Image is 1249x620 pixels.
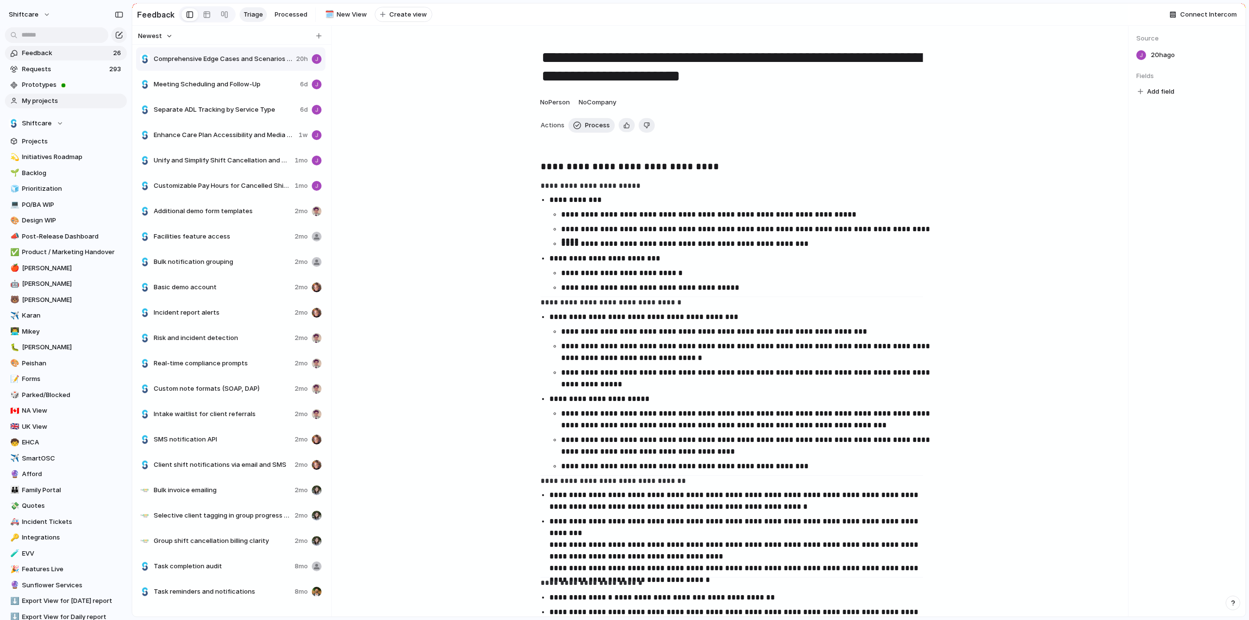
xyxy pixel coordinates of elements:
span: [PERSON_NAME] [22,263,123,273]
button: Newest [137,30,174,42]
span: Task reminders and notifications [154,587,291,597]
span: Customizable Pay Hours for Cancelled Shifts [154,181,291,191]
button: 🎉 [9,564,19,574]
div: 📝 [10,374,17,385]
span: Prototypes [22,80,123,90]
div: 👨‍💻 [10,326,17,337]
div: 🤖[PERSON_NAME] [5,277,127,291]
a: 💫Initiatives Roadmap [5,150,127,164]
span: Risk and incident detection [154,333,291,343]
span: 8mo [295,561,308,571]
div: ✅ [10,247,17,258]
span: 2mo [295,536,308,546]
button: 🗓️ [323,10,333,20]
button: ⬇️ [9,596,19,606]
span: Family Portal [22,485,123,495]
span: 2mo [295,257,308,267]
a: Prototypes [5,78,127,92]
div: ✈️ [10,453,17,464]
div: 🚑 [10,516,17,527]
span: Design WIP [22,216,123,225]
span: Facilities feature access [154,232,291,241]
span: Peishan [22,359,123,368]
span: Client shift notifications via email and SMS [154,460,291,470]
a: Requests293 [5,62,127,77]
button: Process [568,118,615,133]
span: SMS notification API [154,435,291,444]
button: 🧪 [9,549,19,559]
span: Fields [1136,71,1238,81]
span: Export View for [DATE] report [22,596,123,606]
button: 🐻 [9,295,19,305]
span: 2mo [295,511,308,520]
div: 🤖 [10,279,17,290]
button: 🐛 [9,342,19,352]
span: PO/BA WIP [22,200,123,210]
span: Sunflower Services [22,580,123,590]
span: EHCA [22,438,123,447]
button: 🔮 [9,580,19,590]
div: 🎨 [10,358,17,369]
a: 🚑Incident Tickets [5,515,127,529]
div: 💻 [10,199,17,210]
a: ✈️Karan [5,308,127,323]
a: 👪Family Portal [5,483,127,498]
a: 🎲Parked/Blocked [5,388,127,402]
a: 🐛[PERSON_NAME] [5,340,127,355]
button: shiftcare [4,7,56,22]
button: 🌱 [9,168,19,178]
span: 1mo [295,181,308,191]
span: 2mo [295,409,308,419]
a: Feedback26 [5,46,127,60]
button: 👨‍💻 [9,327,19,337]
span: Features Live [22,564,123,574]
span: SmartOSC [22,454,123,463]
a: Processed [271,7,311,22]
button: 🧊 [9,184,19,194]
span: Shiftcare [22,119,52,128]
a: 🌱Backlog [5,166,127,180]
span: 2mo [295,232,308,241]
a: ⬇️Export View for [DATE] report [5,594,127,608]
div: 👪 [10,484,17,496]
span: [PERSON_NAME] [22,279,123,289]
a: 👨‍💻Mikey [5,324,127,339]
div: 🔑 [10,532,17,543]
span: 6d [300,80,308,89]
div: 🔮Afford [5,467,127,481]
span: Custom note formats (SOAP, DAP) [154,384,291,394]
div: ✈️SmartOSC [5,451,127,466]
button: Shiftcare [5,116,127,131]
span: Separate ADL Tracking by Service Type [154,105,296,115]
button: ✈️ [9,311,19,320]
span: Projects [22,137,123,146]
span: 1w [299,130,308,140]
button: 🧒 [9,438,19,447]
div: 🧊Prioritization [5,181,127,196]
h2: Feedback [137,9,175,20]
span: Initiatives Roadmap [22,152,123,162]
div: 🔮 [10,580,17,591]
button: Add field [1136,85,1176,98]
div: ⬇️ [10,596,17,607]
button: 🎨 [9,216,19,225]
a: 💸Quotes [5,499,127,513]
a: 📣Post-Release Dashboard [5,229,127,244]
button: 💸 [9,501,19,511]
span: Task completion audit [154,561,291,571]
span: Forms [22,374,123,384]
span: [PERSON_NAME] [22,295,123,305]
a: 🎨Design WIP [5,213,127,228]
span: Add field [1147,87,1174,97]
a: 🇬🇧UK View [5,420,127,434]
span: Quotes [22,501,123,511]
div: 🔮Sunflower Services [5,578,127,593]
span: 2mo [295,359,308,368]
span: Group shift cancellation billing clarity [154,536,291,546]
